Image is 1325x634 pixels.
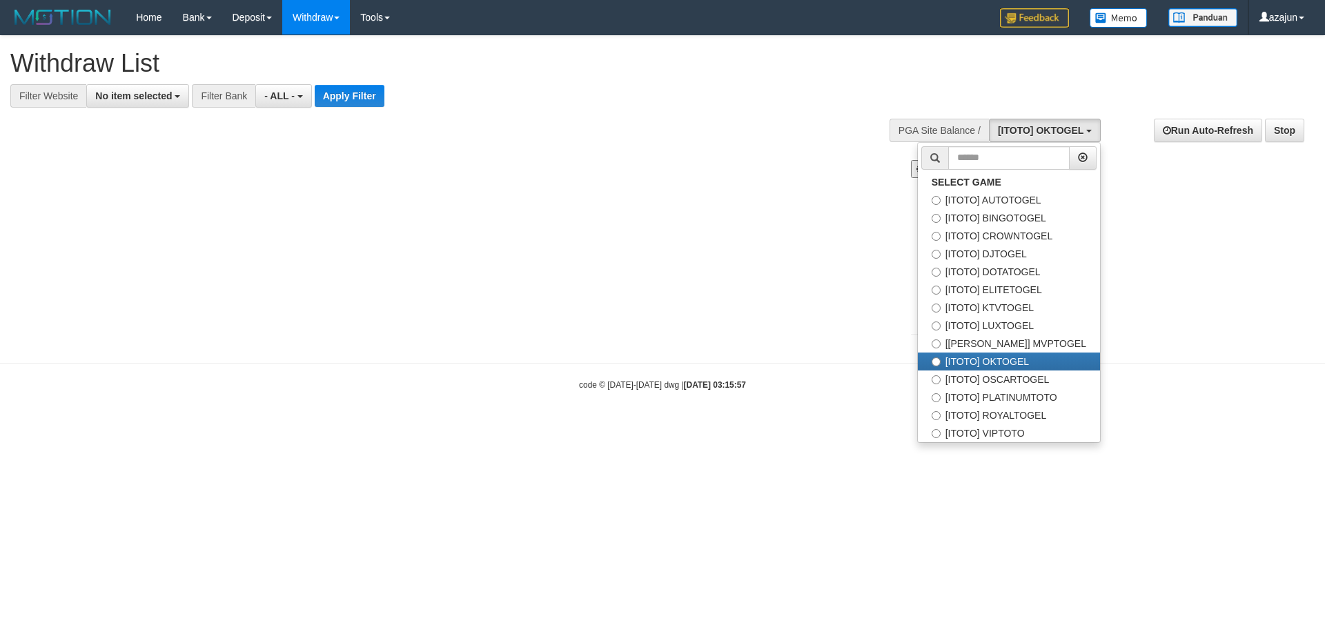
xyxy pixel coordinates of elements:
[1000,8,1069,28] img: Feedback.jpg
[918,263,1100,281] label: [ITOTO] DOTATOGEL
[932,411,941,420] input: [ITOTO] ROYALTOGEL
[932,375,941,384] input: [ITOTO] OSCARTOGEL
[10,84,86,108] div: Filter Website
[932,429,941,438] input: [ITOTO] VIPTOTO
[998,125,1083,136] span: [ITOTO] OKTOGEL
[579,380,746,390] small: code © [DATE]-[DATE] dwg |
[890,119,989,142] div: PGA Site Balance /
[918,245,1100,263] label: [ITOTO] DJTOGEL
[1168,8,1237,27] img: panduan.png
[918,209,1100,227] label: [ITOTO] BINGOTOGEL
[192,84,255,108] div: Filter Bank
[989,119,1101,142] button: [ITOTO] OKTOGEL
[264,90,295,101] span: - ALL -
[86,84,189,108] button: No item selected
[918,299,1100,317] label: [ITOTO] KTVTOGEL
[918,227,1100,245] label: [ITOTO] CROWNTOGEL
[918,335,1100,353] label: [[PERSON_NAME]] MVPTOGEL
[918,281,1100,299] label: [ITOTO] ELITETOGEL
[932,339,941,348] input: [[PERSON_NAME]] MVPTOGEL
[95,90,172,101] span: No item selected
[932,214,941,223] input: [ITOTO] BINGOTOGEL
[918,370,1100,388] label: [ITOTO] OSCARTOGEL
[932,232,941,241] input: [ITOTO] CROWNTOGEL
[1154,119,1262,142] a: Run Auto-Refresh
[918,388,1100,406] label: [ITOTO] PLATINUMTOTO
[932,196,941,205] input: [ITOTO] AUTOTOGEL
[932,357,941,366] input: [ITOTO] OKTOGEL
[918,317,1100,335] label: [ITOTO] LUXTOGEL
[918,424,1100,442] label: [ITOTO] VIPTOTO
[932,304,941,313] input: [ITOTO] KTVTOGEL
[918,406,1100,424] label: [ITOTO] ROYALTOGEL
[10,7,115,28] img: MOTION_logo.png
[932,250,941,259] input: [ITOTO] DJTOGEL
[918,173,1100,191] a: SELECT GAME
[918,353,1100,370] label: [ITOTO] OKTOGEL
[932,268,941,277] input: [ITOTO] DOTATOGEL
[10,50,870,77] h1: Withdraw List
[932,393,941,402] input: [ITOTO] PLATINUMTOTO
[255,84,311,108] button: - ALL -
[932,177,1001,188] b: SELECT GAME
[918,191,1100,209] label: [ITOTO] AUTOTOGEL
[932,286,941,295] input: [ITOTO] ELITETOGEL
[684,380,746,390] strong: [DATE] 03:15:57
[1090,8,1148,28] img: Button%20Memo.svg
[315,85,384,107] button: Apply Filter
[932,321,941,330] input: [ITOTO] LUXTOGEL
[1265,119,1304,142] a: Stop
